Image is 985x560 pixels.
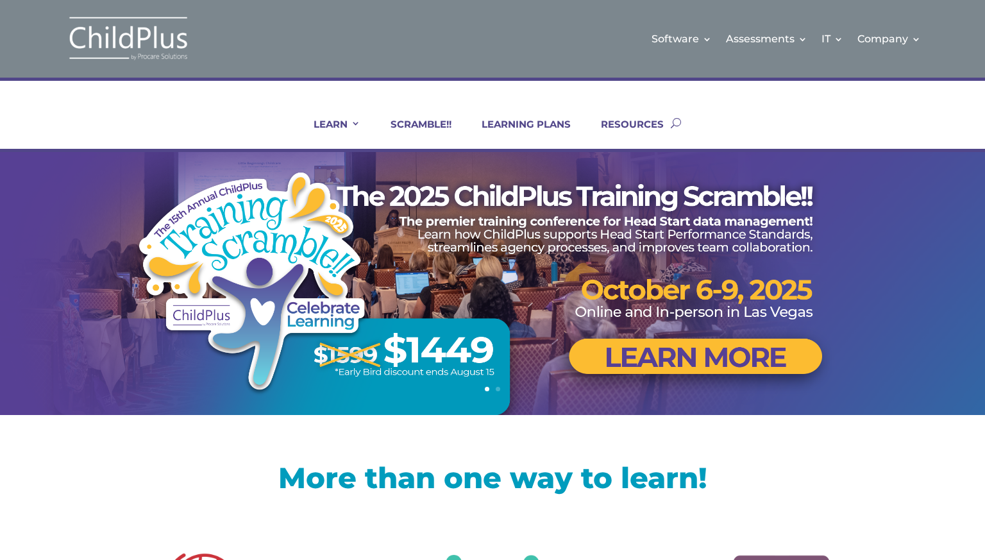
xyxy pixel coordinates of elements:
[857,13,921,65] a: Company
[375,118,451,149] a: SCRAMBLE!!
[466,118,571,149] a: LEARNING PLANS
[821,13,843,65] a: IT
[652,13,712,65] a: Software
[726,13,807,65] a: Assessments
[485,387,489,391] a: 1
[496,387,500,391] a: 2
[775,421,985,560] iframe: Chat Widget
[298,118,360,149] a: LEARN
[82,463,903,498] h1: More than one way to learn!
[585,118,664,149] a: RESOURCES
